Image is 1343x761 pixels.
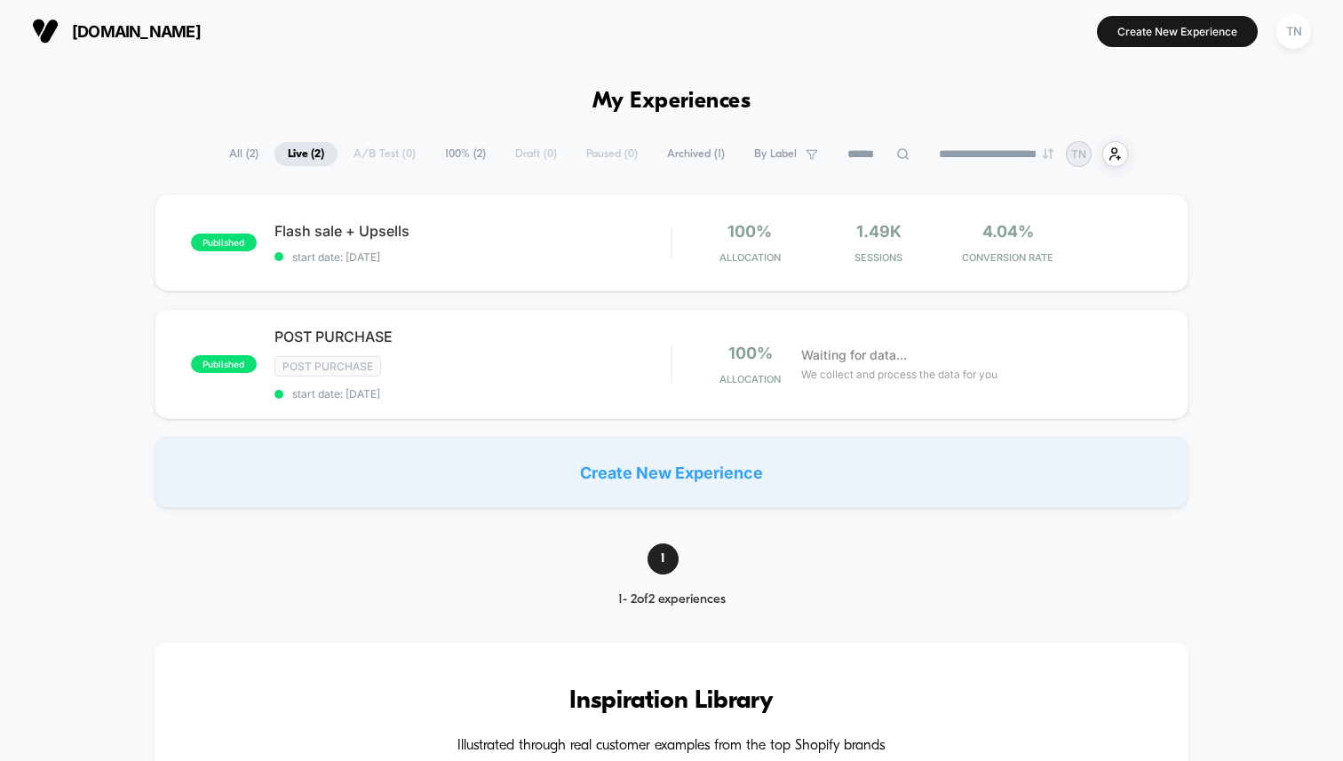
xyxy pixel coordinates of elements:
[155,437,1188,508] div: Create New Experience
[274,387,671,400] span: start date: [DATE]
[727,222,772,241] span: 100%
[719,251,781,264] span: Allocation
[208,687,1135,716] h3: Inspiration Library
[216,142,272,166] span: All ( 2 )
[1071,147,1086,161] p: TN
[801,345,907,365] span: Waiting for data...
[728,344,773,362] span: 100%
[1097,16,1258,47] button: Create New Experience
[719,373,781,385] span: Allocation
[274,142,338,166] span: Live ( 2 )
[27,17,206,45] button: [DOMAIN_NAME]
[856,222,902,241] span: 1.49k
[191,355,257,373] span: published
[592,89,751,115] h1: My Experiences
[274,250,671,264] span: start date: [DATE]
[982,222,1034,241] span: 4.04%
[32,18,59,44] img: Visually logo
[754,147,797,161] span: By Label
[654,142,738,166] span: Archived ( 1 )
[72,22,201,41] span: [DOMAIN_NAME]
[274,222,671,240] span: Flash sale + Upsells
[208,738,1135,755] h4: Illustrated through real customer examples from the top Shopify brands
[948,251,1068,264] span: CONVERSION RATE
[1043,148,1053,159] img: end
[819,251,939,264] span: Sessions
[274,328,671,345] span: POST PURCHASE
[274,356,381,377] span: Post Purchase
[801,366,997,383] span: We collect and process the data for you
[648,543,679,575] span: 1
[586,592,758,607] div: 1 - 2 of 2 experiences
[1271,13,1316,50] button: TN
[432,142,499,166] span: 100% ( 2 )
[191,234,257,251] span: published
[1276,14,1311,49] div: TN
